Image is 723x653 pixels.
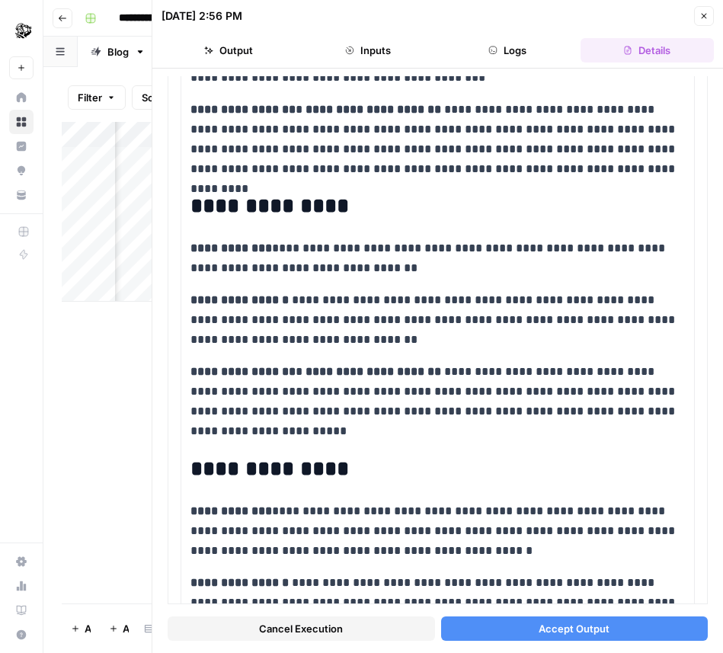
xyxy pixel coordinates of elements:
[123,621,129,636] span: Add 10 Rows
[132,85,185,110] button: Sort
[441,616,709,641] button: Accept Output
[9,598,34,623] a: Learning Hub
[162,8,242,24] div: [DATE] 2:56 PM
[78,37,158,67] a: Blog
[9,183,34,207] a: Your Data
[107,44,129,59] div: Blog
[9,18,37,45] img: ServiceTitan Logo
[581,38,714,62] button: Details
[142,90,162,105] span: Sort
[85,621,91,636] span: Add Row
[78,90,102,105] span: Filter
[9,110,34,134] a: Browse
[539,621,609,636] span: Accept Output
[9,549,34,574] a: Settings
[9,158,34,183] a: Opportunities
[441,38,574,62] button: Logs
[100,616,138,641] button: Add 10 Rows
[259,621,343,636] span: Cancel Execution
[138,616,196,641] div: 5 Rows
[9,623,34,647] button: Help + Support
[168,616,435,641] button: Cancel Execution
[9,134,34,158] a: Insights
[9,12,34,50] button: Workspace: ServiceTitan
[9,574,34,598] a: Usage
[62,616,100,641] button: Add Row
[162,38,295,62] button: Output
[68,85,126,110] button: Filter
[301,38,434,62] button: Inputs
[9,85,34,110] a: Home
